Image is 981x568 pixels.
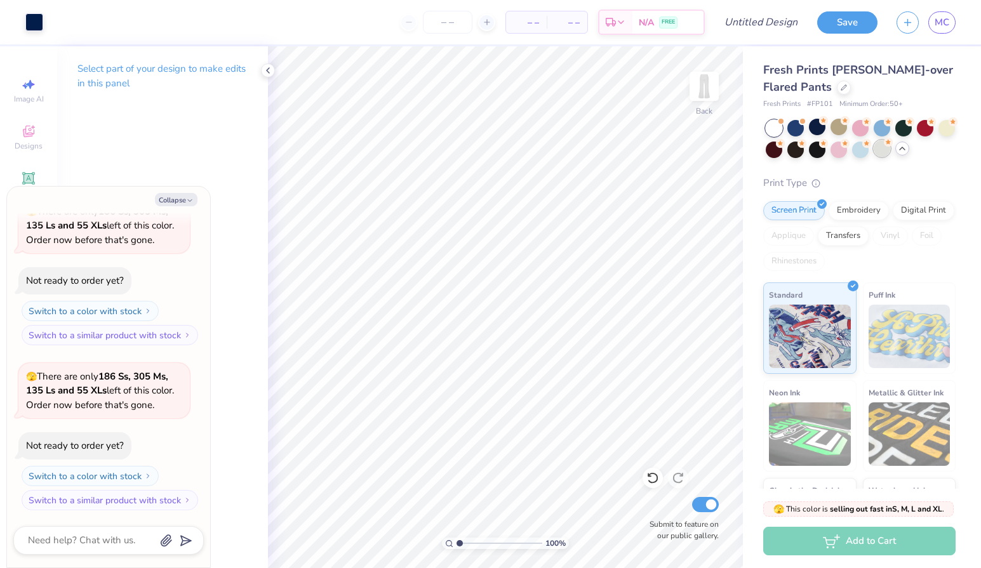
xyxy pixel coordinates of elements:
div: Vinyl [872,227,908,246]
span: 🫣 [26,206,37,218]
span: Puff Ink [869,288,895,301]
img: Back [691,74,717,99]
span: Water based Ink [869,484,927,497]
div: Rhinestones [763,252,825,271]
a: MC [928,11,956,34]
span: 100 % [545,538,566,549]
span: This color is . [773,503,944,515]
span: 🫣 [773,503,784,515]
span: # FP101 [807,99,833,110]
span: There are only left of this color. Order now before that's gone. [26,370,174,411]
img: Puff Ink [869,305,951,368]
span: Fresh Prints [763,99,801,110]
span: Fresh Prints [PERSON_NAME]-over Flared Pants [763,62,953,95]
span: There are only left of this color. Order now before that's gone. [26,205,174,246]
span: MC [935,15,949,30]
img: Metallic & Glitter Ink [869,402,951,466]
input: – – [423,11,472,34]
button: Switch to a similar product with stock [22,325,198,345]
strong: selling out fast in S, M, L and XL [830,504,942,514]
button: Collapse [155,193,197,206]
span: Metallic & Glitter Ink [869,386,944,399]
div: Not ready to order yet? [26,274,124,287]
input: Untitled Design [714,10,808,35]
span: Minimum Order: 50 + [839,99,903,110]
button: Switch to a color with stock [22,301,159,321]
div: Applique [763,227,814,246]
div: Transfers [818,227,869,246]
div: Embroidery [829,201,889,220]
button: Switch to a similar product with stock [22,490,198,510]
span: – – [554,16,580,29]
p: Select part of your design to make edits in this panel [77,62,248,91]
span: Image AI [14,94,44,104]
img: Switch to a similar product with stock [184,331,191,339]
span: Designs [15,141,43,151]
span: N/A [639,16,654,29]
img: Switch to a color with stock [144,472,152,480]
span: FREE [662,18,675,27]
span: Glow in the Dark Ink [769,484,841,497]
div: Not ready to order yet? [26,439,124,452]
div: Screen Print [763,201,825,220]
span: Standard [769,288,803,301]
span: 🫣 [26,371,37,383]
img: Standard [769,305,851,368]
button: Save [817,11,878,34]
div: Print Type [763,176,956,190]
div: Digital Print [893,201,954,220]
img: Switch to a color with stock [144,307,152,315]
button: Switch to a color with stock [22,466,159,486]
label: Submit to feature on our public gallery. [643,518,719,541]
img: Switch to a similar product with stock [184,496,191,504]
span: Neon Ink [769,386,800,399]
div: Foil [912,227,942,246]
img: Neon Ink [769,402,851,466]
span: – – [514,16,539,29]
div: Back [696,105,712,117]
